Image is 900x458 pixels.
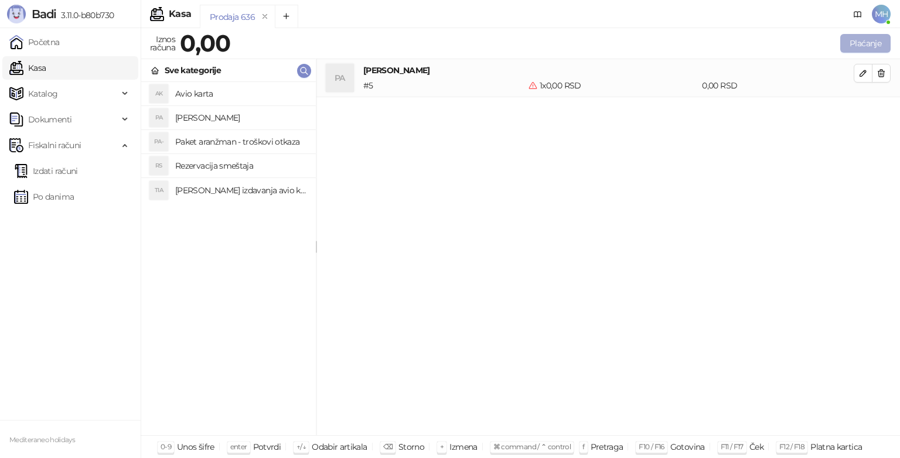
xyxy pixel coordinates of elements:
[591,439,623,454] div: Pretraga
[210,11,255,23] div: Prodaja 636
[230,442,247,451] span: enter
[700,79,856,92] div: 0,00 RSD
[493,442,571,451] span: ⌘ command / ⌃ control
[149,108,168,127] div: PA
[28,108,71,131] span: Dokumenti
[326,64,354,92] div: PA
[848,5,867,23] a: Dokumentacija
[582,442,584,451] span: f
[161,442,171,451] span: 0-9
[810,439,862,454] div: Platna kartica
[177,439,214,454] div: Unos šifre
[9,56,46,80] a: Kasa
[257,12,272,22] button: remove
[141,82,316,435] div: grid
[56,10,114,20] span: 3.11.0-b80b730
[9,30,60,54] a: Početna
[9,436,75,444] small: Mediteraneo holidays
[7,5,26,23] img: Logo
[175,108,306,127] h4: [PERSON_NAME]
[32,7,56,21] span: Badi
[28,82,58,105] span: Katalog
[721,442,744,451] span: F11 / F17
[180,29,230,57] strong: 0,00
[175,156,306,175] h4: Rezervacija smeštaja
[175,132,306,151] h4: Paket aranžman - troškovi otkaza
[275,5,298,28] button: Add tab
[361,79,526,92] div: # 5
[670,439,705,454] div: Gotovina
[779,442,804,451] span: F12 / F18
[398,439,424,454] div: Storno
[749,439,763,454] div: Ček
[169,9,191,19] div: Kasa
[639,442,664,451] span: F10 / F16
[149,181,168,200] div: TIA
[363,64,854,77] h4: [PERSON_NAME]
[148,32,178,55] div: Iznos računa
[149,156,168,175] div: RS
[149,84,168,103] div: AK
[383,442,393,451] span: ⌫
[296,442,306,451] span: ↑/↓
[872,5,891,23] span: MH
[449,439,477,454] div: Izmena
[312,439,367,454] div: Odabir artikala
[175,84,306,103] h4: Avio karta
[149,132,168,151] div: PA-
[175,181,306,200] h4: [PERSON_NAME] izdavanja avio karta
[14,159,78,183] a: Izdati računi
[440,442,444,451] span: +
[165,64,221,77] div: Sve kategorije
[253,439,281,454] div: Potvrdi
[14,185,74,209] a: Po danima
[526,79,700,92] div: 1 x 0,00 RSD
[840,34,891,53] button: Plaćanje
[28,134,81,157] span: Fiskalni računi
